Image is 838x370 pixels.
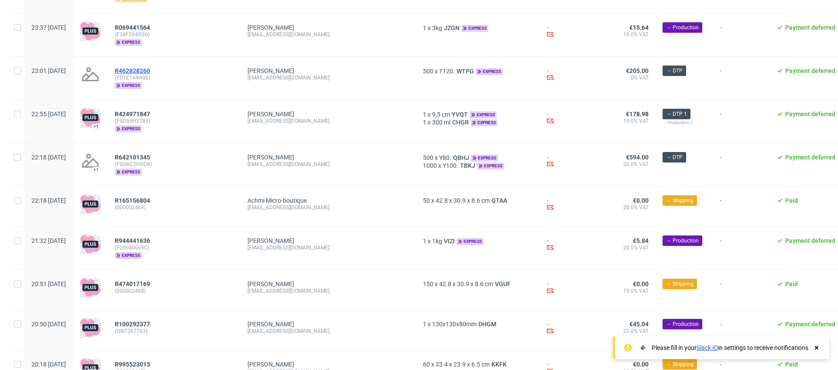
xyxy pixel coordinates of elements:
[785,321,835,328] span: Payment deferred
[115,197,150,204] span: R165156804
[442,24,461,31] a: JZGN
[423,24,426,31] span: 1
[547,197,598,212] div: -
[720,154,762,176] span: -
[432,321,477,328] span: 130x130x80mm
[247,237,294,244] a: [PERSON_NAME]
[785,67,835,74] span: Payment deferred
[423,321,533,328] div: x
[115,118,234,124] span: (F9D59H2783)
[470,111,497,118] span: express
[458,162,477,169] a: TBKJ
[115,280,152,287] a: R474017169
[455,68,476,75] a: WTPG
[80,107,101,128] img: plus-icon.676465ae8f3a83198b3f.png
[423,119,426,126] span: 1
[31,24,66,31] span: 23:37 [DATE]
[247,74,409,81] div: [EMAIL_ADDRESS][DOMAIN_NAME]
[547,237,598,252] div: -
[115,24,150,31] span: R069441564
[115,321,150,328] span: R100292377
[666,360,694,368] span: → Shipping
[423,67,533,75] div: x
[247,118,409,124] div: [EMAIL_ADDRESS][DOMAIN_NAME]
[785,280,798,287] span: Paid
[612,31,649,38] span: 19.0% VAT
[626,111,649,118] span: €178.98
[450,111,470,118] a: YVQT
[626,67,649,74] span: €205.00
[31,67,66,74] span: 23:01 [DATE]
[720,321,762,339] span: -
[490,361,508,368] a: KKFK
[423,321,426,328] span: 1
[432,238,442,245] span: 1kg
[115,280,150,287] span: R474017169
[115,204,234,211] span: (000002469)
[31,111,66,118] span: 22:55 [DATE]
[547,280,598,296] div: -
[442,238,457,245] a: VIZI
[115,125,142,132] span: express
[115,321,152,328] a: R100292377
[612,74,649,81] span: 0% VAT
[477,321,498,328] a: DHGM
[31,321,66,328] span: 20:50 [DATE]
[115,67,152,74] a: R462828260
[436,197,490,204] span: 42.8 x 30.9 x 8.6 cm
[423,361,533,368] div: x
[247,154,294,161] a: [PERSON_NAME]
[423,162,437,169] span: 1000
[115,82,142,89] span: express
[490,197,509,204] span: QTAA
[80,317,101,338] img: plus-icon.676465ae8f3a83198b3f.png
[666,110,687,118] span: → DTP 1
[652,343,808,352] div: Please fill in your in settings to receive notifications
[450,119,471,126] a: CHGR
[115,67,150,74] span: R462828260
[247,197,307,204] a: Achmi Micro-boutique
[423,280,433,287] span: 150
[80,194,101,214] img: plus-icon.676465ae8f3a83198b3f.png
[247,361,294,368] a: [PERSON_NAME]
[93,167,99,172] div: +1
[115,74,234,81] span: (FD1E144H06)
[432,111,450,118] span: 9,5 cm
[720,197,762,216] span: -
[115,237,152,244] a: R944441636
[115,237,150,244] span: R944441636
[666,320,699,328] span: → Production
[115,161,234,168] span: (FGG6C2HGD8)
[785,197,798,204] span: Paid
[80,64,101,85] img: no_design.png
[633,237,649,244] span: €5.84
[612,244,649,251] span: 20.0% VAT
[115,252,142,259] span: express
[115,154,152,161] a: R642101345
[31,197,66,204] span: 22:18 [DATE]
[115,361,152,368] a: R995523015
[247,111,294,118] a: [PERSON_NAME]
[663,119,706,126] div: → Production 1
[633,280,649,287] span: €0.00
[476,68,503,75] span: express
[115,328,234,335] span: (GSIT267763)
[612,287,649,294] span: 19.0% VAT
[666,67,683,75] span: → DTP
[80,21,101,41] img: plus-icon.676465ae8f3a83198b3f.png
[423,361,430,368] span: 60
[451,154,471,161] span: QBHJ
[785,237,835,244] span: Payment deferred
[31,361,66,368] span: 20:18 [DATE]
[697,344,718,351] a: Slack ID
[247,31,409,38] div: [EMAIL_ADDRESS][DOMAIN_NAME]
[247,24,294,31] a: [PERSON_NAME]
[439,280,493,287] span: 42.8 x 30.9 x 8.6 cm
[633,361,649,368] span: €0.00
[115,287,234,294] span: (000002468)
[115,244,234,251] span: (F29686069C)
